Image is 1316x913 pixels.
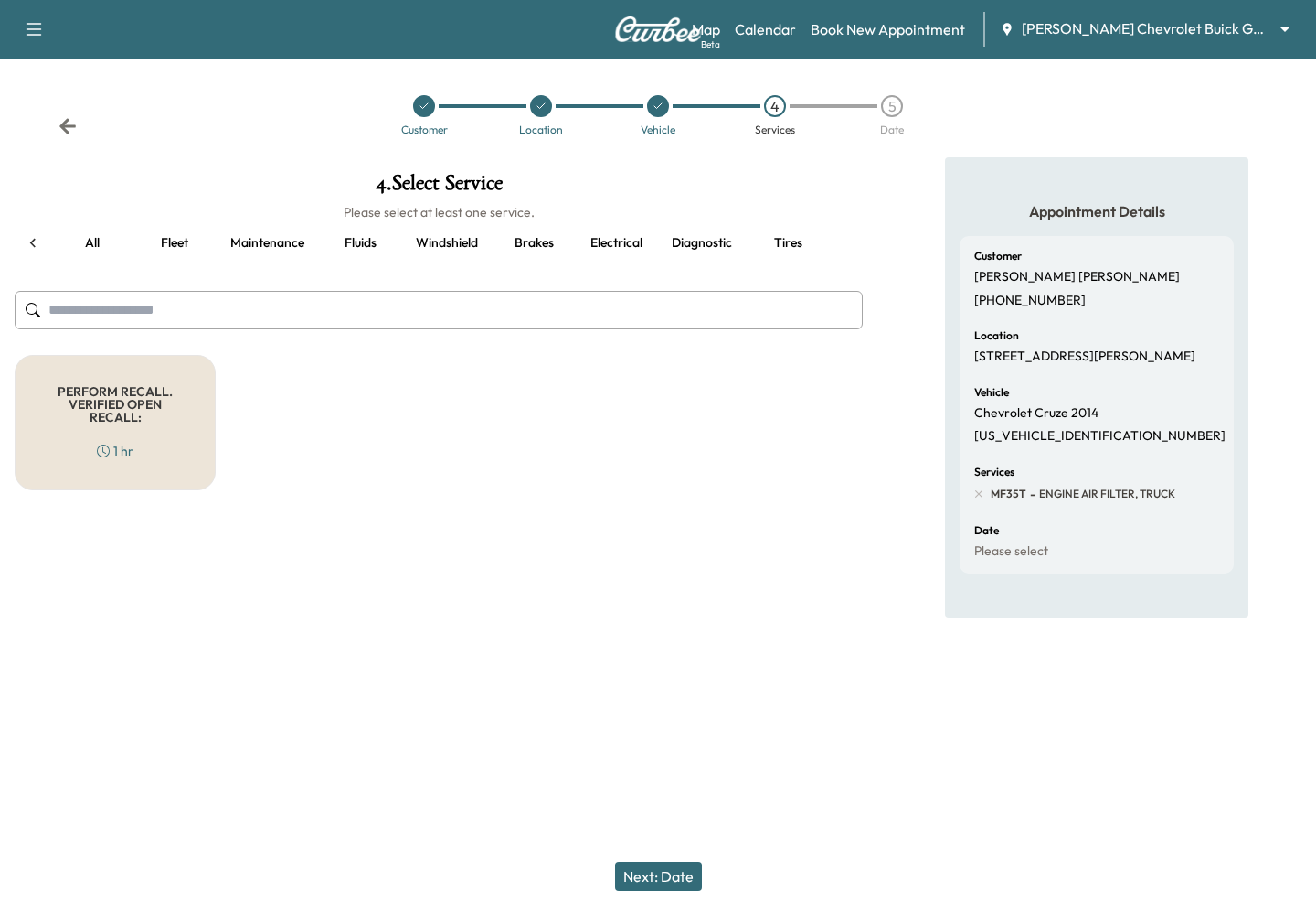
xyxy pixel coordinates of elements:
span: ENGINE AIR FILTER, TRUCK [1035,487,1175,501]
button: Tires [747,221,829,265]
div: Back [58,117,77,135]
a: Calendar [735,18,796,40]
div: Location [519,124,563,135]
p: Please select [974,543,1048,560]
button: Next: Date [615,862,702,891]
a: MapBeta [692,18,720,40]
img: Curbee Logo [614,16,702,42]
span: - [1026,485,1035,503]
p: [STREET_ADDRESS][PERSON_NAME] [974,349,1195,365]
p: [PERSON_NAME] [PERSON_NAME] [974,269,1180,285]
button: Fleet [133,221,216,265]
div: 5 [881,95,903,117]
h6: Location [974,330,1019,341]
button: Diagnostic [657,221,747,265]
a: Book New Appointment [811,18,965,40]
div: Services [755,124,795,135]
p: [US_VEHICLE_IDENTIFICATION_NUMBER] [974,428,1226,445]
div: Customer [401,124,448,135]
div: 1 hr [97,442,133,460]
h1: 4 . Select Service [15,172,863,203]
p: Chevrolet Cruze 2014 [974,405,1098,422]
h6: Date [974,525,999,536]
span: [PERSON_NAME] Chevrolet Buick GMC [1022,18,1272,39]
div: basic tabs example [51,221,826,265]
div: Vehicle [641,124,675,135]
div: 4 [764,95,786,117]
h5: Appointment Details [960,201,1234,221]
h6: Services [974,467,1014,478]
span: MF35T [991,487,1026,501]
button: Brakes [493,221,575,265]
button: Fluids [319,221,401,265]
div: Beta [701,38,720,51]
button: Electrical [575,221,657,265]
h5: PERFORM RECALL. VERIFIED OPEN RECALL: [45,385,186,424]
h6: Customer [974,251,1022,262]
div: Date [880,124,904,135]
button: Maintenance [216,221,319,265]
h6: Please select at least one service. [15,203,863,221]
h6: Vehicle [974,387,1009,398]
button: all [51,221,133,265]
button: Windshield [401,221,493,265]
p: [PHONE_NUMBER] [974,293,1086,309]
